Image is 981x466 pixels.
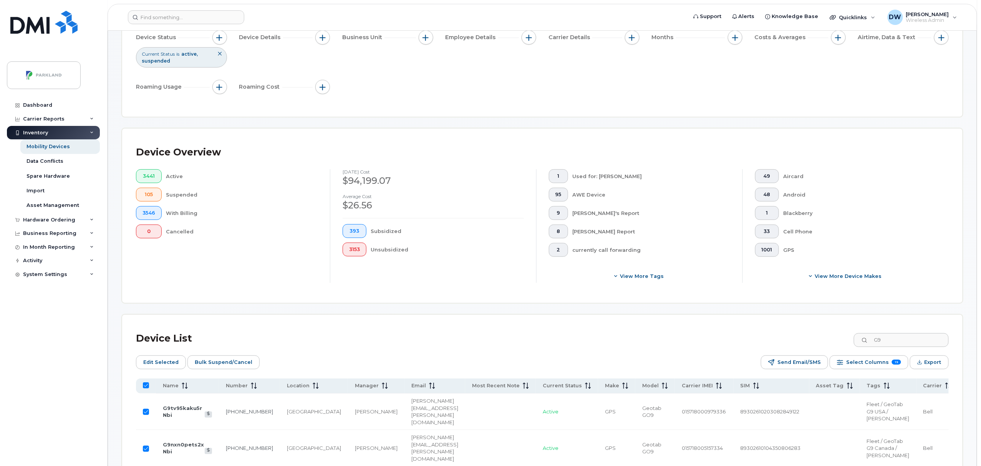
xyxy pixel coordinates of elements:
[543,408,558,415] span: Active
[755,243,779,257] button: 1001
[349,228,360,234] span: 393
[136,206,162,220] button: 3546
[343,224,366,238] button: 393
[777,357,821,368] span: Send Email/SMS
[166,188,318,202] div: Suspended
[923,445,933,451] span: Bell
[573,243,731,257] div: currently call forwarding
[163,382,179,389] span: Name
[760,9,824,24] a: Knowledge Base
[755,33,808,41] span: Costs & Averages
[889,13,901,22] span: DW
[355,445,398,452] div: [PERSON_NAME]
[143,210,155,216] span: 3546
[226,445,273,451] a: [PHONE_NUMBER]
[143,192,155,198] span: 105
[343,243,366,256] button: 3153
[472,382,520,389] span: Most Recent Note
[573,225,731,238] div: [PERSON_NAME] Report
[573,206,731,220] div: [PERSON_NAME]'s Report
[682,445,723,451] span: 015718005157334
[762,247,772,253] span: 1001
[549,269,730,283] button: View more tags
[573,169,731,183] div: Used for: [PERSON_NAME]
[163,405,202,418] a: G9tv95kaku5r Nbi
[543,382,582,389] span: Current Status
[910,355,949,369] button: Export
[343,194,524,199] h4: Average cost
[343,169,524,174] h4: [DATE] cost
[867,401,910,422] div: Fleet / GeoTab G9 USA / [PERSON_NAME]
[762,210,772,216] span: 1
[906,11,949,17] span: [PERSON_NAME]
[349,246,360,253] span: 3153
[688,9,727,24] a: Support
[923,408,933,415] span: Bell
[128,10,244,24] input: Find something...
[343,174,524,187] div: $94,199.07
[543,445,558,451] span: Active
[762,228,772,235] span: 33
[287,445,341,451] span: [GEOGRAPHIC_DATA]
[205,411,212,417] a: View Last Bill
[620,273,664,280] span: View more tags
[755,169,779,183] button: 49
[741,445,801,451] span: 89302610104350806283
[136,188,162,202] button: 105
[411,398,458,425] span: [PERSON_NAME][EMAIL_ADDRESS][PERSON_NAME][DOMAIN_NAME]
[205,448,212,454] a: View Last Bill
[549,169,568,183] button: 1
[136,169,162,183] button: 3441
[755,269,936,283] button: View More Device Makes
[892,360,901,365] span: 19
[741,408,800,415] span: 89302610203082849122
[136,329,192,349] div: Device List
[355,382,379,389] span: Manager
[867,438,910,459] div: Fleet / GeoTab G9 Canada / [PERSON_NAME]
[142,51,175,57] span: Current Status
[682,382,713,389] span: Carrier IMEI
[187,355,260,369] button: Bulk Suspend/Cancel
[700,13,721,20] span: Support
[446,33,498,41] span: Employee Details
[642,441,661,455] span: Geotab GO9
[411,434,458,462] span: [PERSON_NAME][EMAIL_ADDRESS][PERSON_NAME][DOMAIN_NAME]
[371,224,524,238] div: Subsidized
[549,188,568,202] button: 95
[142,58,170,64] span: suspended
[755,188,779,202] button: 48
[555,210,562,216] span: 9
[858,33,918,41] span: Airtime, Data & Text
[682,408,726,415] span: 015718000979336
[195,357,252,368] span: Bulk Suspend/Cancel
[739,13,755,20] span: Alerts
[784,169,937,183] div: Aircard
[839,14,867,20] span: Quicklinks
[226,382,248,389] span: Number
[143,173,155,179] span: 3441
[549,206,568,220] button: 9
[136,355,186,369] button: Edit Selected
[163,441,204,455] a: G9nxn0pets2x Nbi
[555,247,562,253] span: 2
[548,33,592,41] span: Carrier Details
[784,243,937,257] div: GPS
[136,142,221,162] div: Device Overview
[555,228,562,235] span: 8
[605,445,616,451] span: GPS
[343,199,524,212] div: $26.56
[825,10,881,25] div: Quicklinks
[906,17,949,23] span: Wireless Admin
[287,382,310,389] span: Location
[573,188,731,202] div: AWE Device
[136,83,184,91] span: Roaming Usage
[166,225,318,238] div: Cancelled
[815,273,882,280] span: View More Device Makes
[605,382,619,389] span: Make
[923,382,942,389] span: Carrier
[784,225,937,238] div: Cell Phone
[816,382,844,389] span: Asset Tag
[181,51,198,57] span: active
[555,192,562,198] span: 95
[355,408,398,415] div: [PERSON_NAME]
